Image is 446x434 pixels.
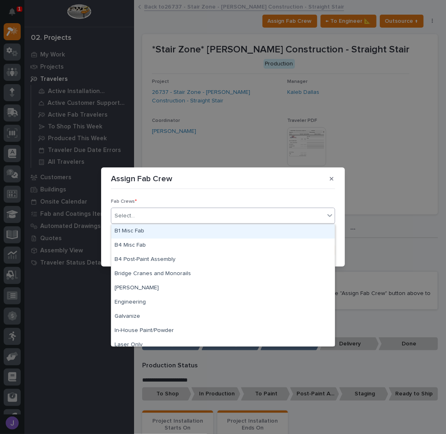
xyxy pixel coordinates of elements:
[111,281,335,295] div: DH Pratt
[111,295,335,310] div: Engineering
[111,253,335,267] div: B4 Post-Paint Assembly
[111,338,335,352] div: Laser Only
[111,267,335,281] div: Bridge Cranes and Monorails
[115,212,135,220] div: Select...
[111,199,137,204] span: Fab Crews
[111,324,335,338] div: In-House Paint/Powder
[111,224,335,239] div: B1 Misc Fab
[111,174,172,184] p: Assign Fab Crew
[111,239,335,253] div: B4 Misc Fab
[111,310,335,324] div: Galvanize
